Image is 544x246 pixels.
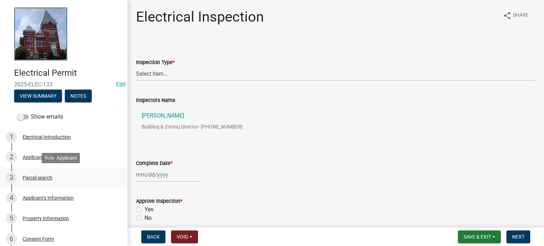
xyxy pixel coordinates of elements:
[42,153,80,163] div: Role: Applicant
[65,93,92,99] wm-modal-confirm: Notes
[503,11,511,20] i: share
[6,213,17,224] div: 5
[65,90,92,102] button: Notes
[513,11,528,20] span: Share
[136,8,264,25] h1: Electrical Inspection
[6,192,17,204] div: 4
[147,234,160,240] span: Back
[14,93,62,99] wm-modal-confirm: Summary
[136,107,535,141] a: [PERSON_NAME]Building & Zoning Director- [PHONE_NUMBER]
[116,81,126,88] a: Edit
[512,234,525,240] span: Next
[14,90,62,102] button: View Summary
[23,195,74,200] div: Applicant's Information
[144,205,153,214] label: Yes
[177,234,188,240] span: Void
[464,234,491,240] span: Save & Exit
[136,161,172,166] label: Complete Date
[136,98,175,103] label: Inspectors Name
[6,233,17,245] div: 6
[497,8,534,22] button: shareShare
[23,155,57,160] div: Applicant Login
[23,216,69,221] div: Property Information
[136,199,182,204] label: Approve Inspection
[14,68,122,78] h4: Electrical Permit
[458,230,501,243] button: Save & Exit
[136,60,175,65] label: Inspection Type
[142,113,243,119] p: [PERSON_NAME]
[23,236,54,241] div: Consent Form
[136,167,201,182] input: mm/dd/yyyy
[6,172,17,183] div: 3
[14,81,113,88] span: 2025-ELEC-133
[6,131,17,143] div: 1
[14,7,67,61] img: Talbot County, Georgia
[171,230,198,243] button: Void
[116,81,126,88] wm-modal-confirm: Edit Application Number
[144,214,152,222] label: No
[142,124,254,129] p: Building & Zoning Director
[506,230,530,243] button: Next
[17,113,63,121] label: Show emails
[23,175,52,180] div: Parcel search
[198,124,243,130] span: - [PHONE_NUMBER]
[23,135,71,139] div: Electrical Introduction
[6,151,17,163] div: 2
[141,230,165,243] button: Back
